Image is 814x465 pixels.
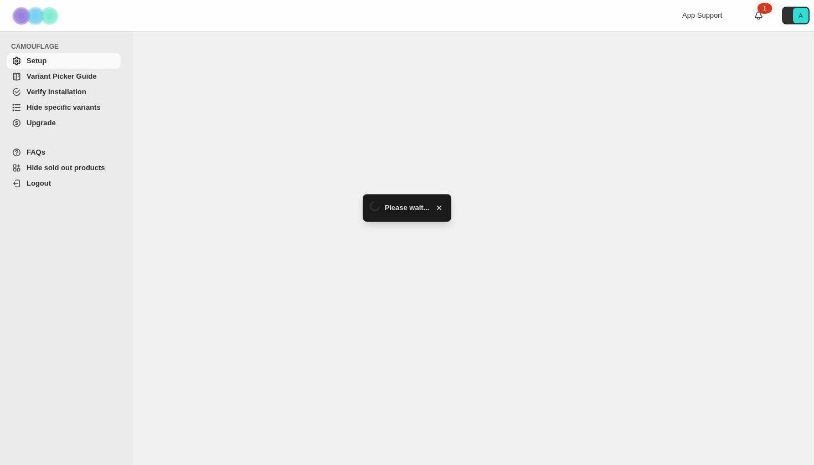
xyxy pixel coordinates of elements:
a: Variant Picker Guide [7,69,121,84]
div: 1 [758,3,772,14]
a: 1 [753,10,764,21]
text: A [798,12,803,19]
span: Avatar with initials A [793,8,808,23]
a: Upgrade [7,115,121,131]
span: Hide specific variants [27,103,101,111]
a: Logout [7,176,121,191]
span: Upgrade [27,119,56,127]
a: Setup [7,53,121,69]
span: Variant Picker Guide [27,72,96,80]
span: Hide sold out products [27,163,105,172]
span: Setup [27,57,47,65]
span: Please wait... [385,202,430,213]
span: App Support [682,11,722,19]
button: Avatar with initials A [782,7,810,24]
a: Verify Installation [7,84,121,100]
span: Logout [27,179,51,187]
span: CAMOUFLAGE [11,42,125,51]
span: Verify Installation [27,88,86,96]
a: Hide sold out products [7,160,121,176]
img: Camouflage [9,1,64,31]
span: FAQs [27,148,45,156]
a: Hide specific variants [7,100,121,115]
a: FAQs [7,145,121,160]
